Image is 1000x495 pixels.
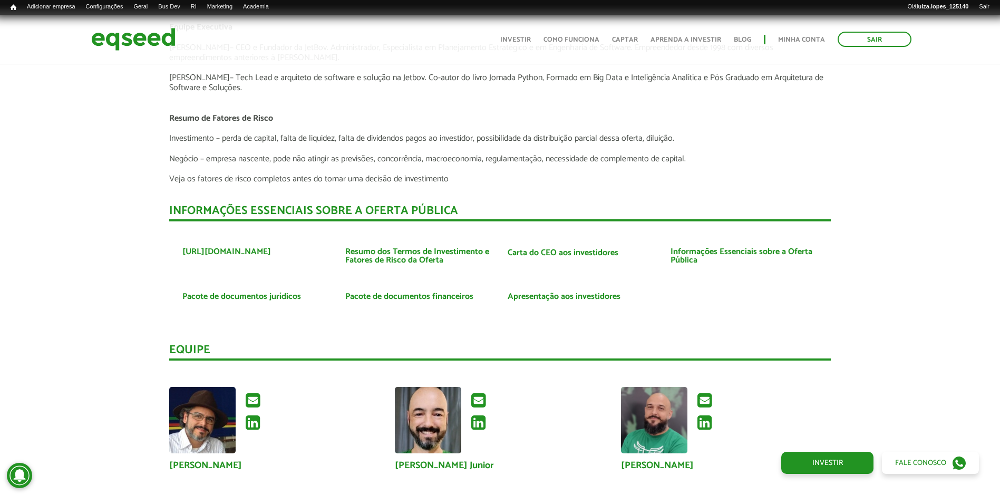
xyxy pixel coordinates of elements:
[902,3,974,11] a: Oláluiza.lopes_125140
[345,248,492,265] a: Resumo dos Termos de Investimento e Fatores de Risco da Oferta
[202,3,238,11] a: Marketing
[508,293,620,301] a: Apresentação aos investidores
[11,4,16,11] span: Início
[169,73,831,93] p: – Tech Lead e arquiteto de software e solução na Jetbov. Co-autor do livro Jornada Python, Formad...
[169,174,831,184] p: Veja os fatores de risco completos antes do tomar uma decisão de investimento
[621,387,687,453] a: Ver perfil do usuário.
[169,387,236,453] a: Ver perfil do usuário.
[917,3,969,9] strong: luiza.lopes_125140
[395,387,461,453] a: Ver perfil do usuário.
[182,293,301,301] a: Pacote de documentos jurídicos
[651,36,721,43] a: Aprenda a investir
[153,3,186,11] a: Bus Dev
[128,3,153,11] a: Geral
[345,293,473,301] a: Pacote de documentos financeiros
[395,387,461,453] img: Foto de Sérgio Hilton Berlotto Junior
[169,111,273,125] span: Resumo de Fatores de Risco
[734,36,751,43] a: Blog
[838,32,911,47] a: Sair
[882,452,979,474] a: Fale conosco
[612,36,638,43] a: Captar
[169,133,831,143] p: Investimento – perda de capital, falta de liquidez, falta de dividendos pagos ao investidor, poss...
[169,461,242,470] a: [PERSON_NAME]
[22,3,81,11] a: Adicionar empresa
[508,249,618,257] a: Carta do CEO aos investidores
[974,3,995,11] a: Sair
[781,452,873,474] a: Investir
[186,3,202,11] a: RI
[81,3,129,11] a: Configurações
[238,3,274,11] a: Academia
[169,205,831,221] div: INFORMAÇÕES ESSENCIAIS SOBRE A OFERTA PÚBLICA
[621,461,694,470] a: [PERSON_NAME]
[91,25,176,53] img: EqSeed
[543,36,599,43] a: Como funciona
[500,36,531,43] a: Investir
[169,71,230,85] span: [PERSON_NAME]
[182,248,271,256] a: [URL][DOMAIN_NAME]
[169,344,831,361] div: Equipe
[621,387,687,453] img: Foto de Josias de Souza
[5,3,22,13] a: Início
[778,36,825,43] a: Minha conta
[169,387,236,453] img: Foto de Xisto Alves de Souza Junior
[395,461,494,470] a: [PERSON_NAME] Junior
[169,154,831,164] p: Negócio – empresa nascente, pode não atingir as previsões, concorrência, macroeconomia, regulamen...
[671,248,818,265] a: Informações Essenciais sobre a Oferta Pública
